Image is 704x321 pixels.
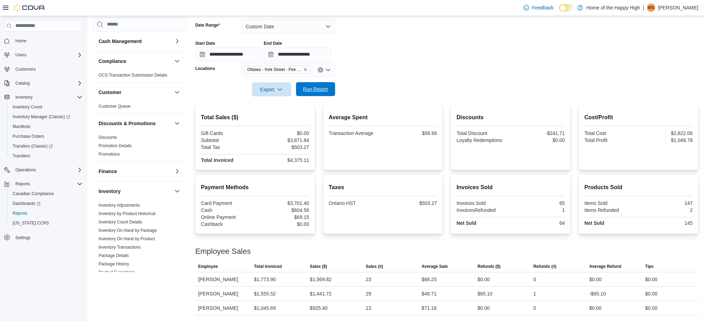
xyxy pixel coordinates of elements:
div: Items Sold [584,200,637,206]
input: Press the down key to open a popover containing a calendar. [264,48,331,62]
div: $49.71 [422,290,437,298]
span: Transfers (Classic) [10,142,82,150]
span: Home [15,38,27,44]
h2: Invoices Sold [457,183,565,192]
a: Discounts [99,135,117,140]
span: Inventory Adjustments [99,202,140,208]
div: [PERSON_NAME] [195,301,251,315]
button: Operations [13,166,39,174]
div: $1,049.78 [640,137,693,143]
div: $925.40 [310,304,328,312]
span: Reports [10,209,82,217]
div: Loyalty Redemptions [457,137,509,143]
div: -$241.71 [512,130,565,136]
button: Custom Date [242,20,335,34]
span: Customers [13,65,82,73]
button: Reports [13,180,33,188]
button: Purchase Orders [7,131,85,141]
div: $0.00 [477,275,490,284]
span: Dashboards [10,199,82,208]
span: Purchase Orders [10,132,82,141]
button: Reports [7,208,85,218]
a: Transfers (Classic) [10,142,56,150]
button: Transfers [7,151,85,161]
a: Inventory by Product Historical [99,211,156,216]
div: -$65.10 [589,290,606,298]
button: Users [13,51,29,59]
button: Catalog [1,78,85,88]
span: Settings [13,233,82,242]
a: Home [13,37,29,45]
span: Refunds ($) [477,264,501,269]
h2: Payment Methods [201,183,309,192]
div: $0.00 [257,221,309,227]
a: Customer Queue [99,104,130,109]
div: $3,871.84 [257,137,309,143]
button: Home [1,36,85,46]
div: 1 [512,207,565,213]
div: 147 [640,200,693,206]
span: OCS Transaction Submission Details [99,72,167,78]
a: Inventory Count [10,103,45,111]
span: Manifests [10,122,82,131]
div: 2 [640,207,693,213]
h3: Inventory [99,188,121,195]
button: Run Report [296,82,335,96]
h3: Customer [99,89,121,96]
input: Dark Mode [559,4,574,12]
div: Subtotal [201,137,254,143]
div: Matthew Sheculski [647,3,655,12]
span: Inventory Transactions [99,244,141,250]
span: Promotion Details [99,143,132,149]
span: [US_STATE] CCRS [13,220,49,226]
a: Package History [99,262,129,266]
a: Inventory On Hand by Product [99,236,155,241]
a: Inventory Count Details [99,220,142,224]
h2: Discounts [457,113,565,122]
div: $0.00 [645,290,658,298]
span: Total Invoiced [254,264,282,269]
span: Promotions [99,151,120,157]
div: $604.56 [257,207,309,213]
h2: Taxes [329,183,437,192]
button: Cash Management [99,38,172,45]
p: [PERSON_NAME] [658,3,698,12]
div: $1,569.82 [310,275,332,284]
span: Operations [15,167,36,173]
span: Users [13,51,82,59]
span: Dashboards [13,201,41,206]
label: Start Date [195,41,215,46]
div: $2,822.06 [640,130,693,136]
a: Manifests [10,122,33,131]
button: Compliance [99,58,172,65]
div: Cashback [201,221,254,227]
span: Tips [645,264,654,269]
div: $71.18 [422,304,437,312]
div: $503.27 [257,144,309,150]
button: Remove Ottawa - York Street - Fire & Flower from selection in this group [303,67,308,72]
div: Cash [201,207,254,213]
p: | [643,3,644,12]
div: $503.27 [384,200,437,206]
span: Run Report [303,86,328,93]
button: Finance [99,168,172,175]
button: Inventory [1,92,85,102]
a: Inventory Transactions [99,245,141,250]
strong: Net Sold [584,220,604,226]
a: Inventory Manager (Classic) [7,112,85,122]
span: Inventory On Hand by Package [99,228,157,233]
button: Discounts & Promotions [173,119,181,128]
h2: Total Sales ($) [201,113,309,122]
button: Inventory [99,188,172,195]
div: $3,701.40 [257,200,309,206]
span: Transfers [10,152,82,160]
a: Dashboards [7,199,85,208]
button: Canadian Compliance [7,189,85,199]
div: 0 [533,304,536,312]
button: Finance [173,167,181,176]
span: Average Sale [422,264,448,269]
a: Package Details [99,253,129,258]
span: Sales ($) [310,264,327,269]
